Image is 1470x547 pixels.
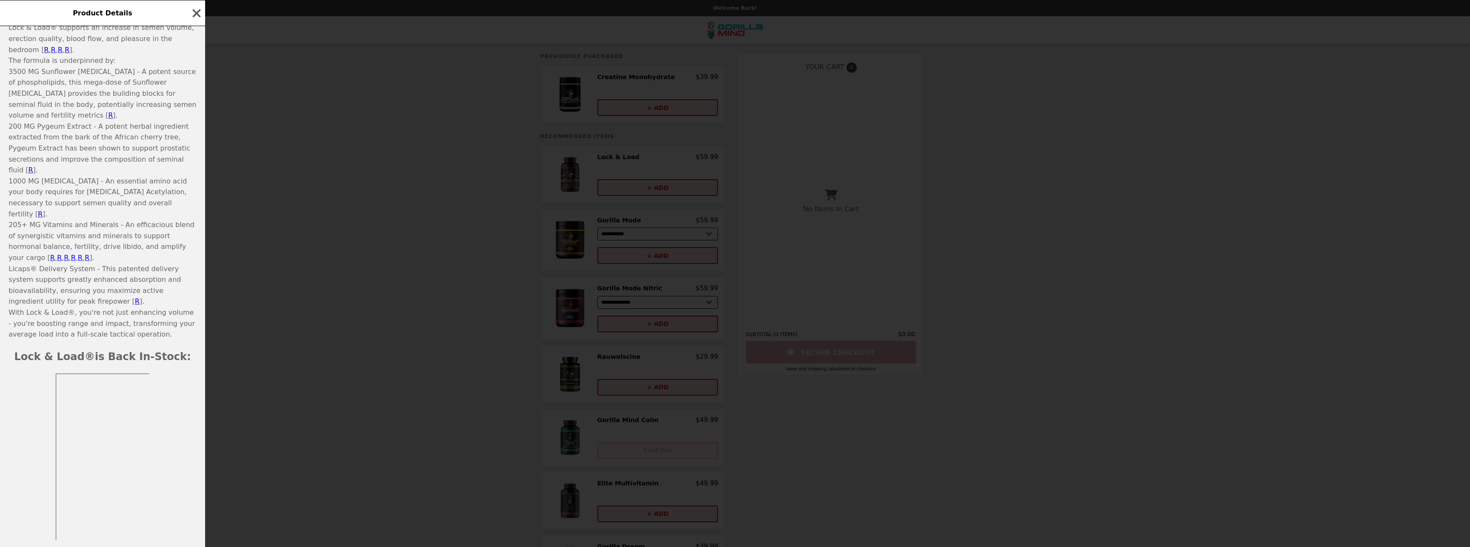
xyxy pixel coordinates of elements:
span: 1000 MG [MEDICAL_DATA] - An essential amino acid your body requires for [MEDICAL_DATA] Acetylatio... [9,177,187,218]
span: ]. [33,166,38,174]
a: R [38,210,43,218]
span: 3500 MG Sunflower [MEDICAL_DATA] - A potent source of phospholipids, this mega-dose of Sunflower ... [9,68,197,119]
a: R [58,46,62,54]
span: With Lock & Load®, you're not just enhancing volume - you're boosting range and impact, transform... [9,308,195,338]
span: ]. [140,297,144,305]
a: R [64,254,69,262]
span: ]. [89,254,94,262]
a: R [51,46,56,54]
a: R [57,254,62,262]
span: The formula is underpinned by: [9,56,115,65]
a: R [50,254,55,262]
span: ]. [43,210,47,218]
a: R [85,254,89,262]
span: , [56,46,58,54]
a: R [28,166,33,174]
a: R [135,297,140,305]
a: R [44,46,49,54]
span: , [76,254,78,262]
a: R [108,111,113,119]
span: , [62,254,64,262]
span: ]. [70,46,74,54]
a: R [71,254,76,262]
strong: Lock & Load is Back In-Stock: [14,351,191,363]
span: Lock & Load® supports an increase in semen volume, erection quality, blood flow, and pleasure in ... [9,24,194,53]
span: ® [85,351,95,363]
span: 205+ MG Vitamins and Minerals - An efficacious blend of synergistic vitamins and minerals to supp... [9,221,194,262]
a: R [78,254,82,262]
span: Licaps® Delivery System - This patented delivery system supports greatly enhanced absorption and ... [9,265,181,306]
a: R [65,46,70,54]
span: ]. [113,111,118,119]
span: , [69,254,71,262]
span: 200 MG Pygeum Extract - A potent herbal ingredient extracted from the bark of the African cherry ... [9,122,190,174]
span: , [49,46,51,54]
span: , [62,46,65,54]
span: , [55,254,57,262]
span: Product Details [73,9,132,17]
span: , [82,254,85,262]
